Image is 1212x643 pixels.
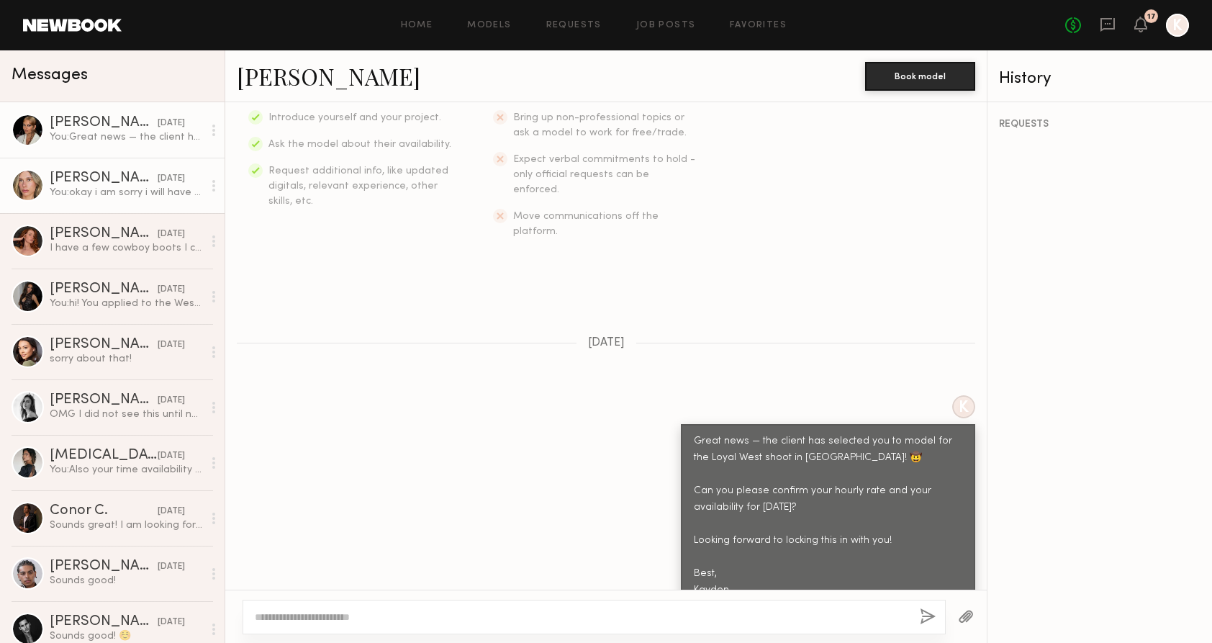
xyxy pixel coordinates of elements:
[12,67,88,84] span: Messages
[999,71,1200,87] div: History
[1147,13,1156,21] div: 17
[999,120,1200,130] div: REQUESTS
[50,282,158,297] div: [PERSON_NAME]
[158,172,185,186] div: [DATE]
[50,629,203,643] div: Sounds good! ☺️
[50,449,158,463] div: [MEDICAL_DATA][PERSON_NAME]
[50,116,158,130] div: [PERSON_NAME]
[546,21,602,30] a: Requests
[158,394,185,408] div: [DATE]
[50,504,158,518] div: Conor C.
[50,171,158,186] div: [PERSON_NAME]
[50,241,203,255] div: I have a few cowboy boots I can bring! and my rate is 100/h ♥️
[513,212,659,236] span: Move communications off the platform.
[158,449,185,463] div: [DATE]
[513,113,687,138] span: Bring up non-professional topics or ask a model to work for free/trade.
[268,166,448,206] span: Request additional info, like updated digitals, relevant experience, other skills, etc.
[158,228,185,241] div: [DATE]
[50,186,203,199] div: You: okay i am sorry i will have to go a different direction
[158,283,185,297] div: [DATE]
[865,62,975,91] button: Book model
[50,227,158,241] div: [PERSON_NAME]
[513,155,695,194] span: Expect verbal commitments to hold - only official requests can be enforced.
[636,21,696,30] a: Job Posts
[588,337,625,349] span: [DATE]
[1166,14,1189,37] a: K
[865,69,975,81] a: Book model
[694,433,962,599] div: Great news — the client has selected you to model for the Loyal West shoot in [GEOGRAPHIC_DATA]! ...
[268,113,441,122] span: Introduce yourself and your project.
[467,21,511,30] a: Models
[50,338,158,352] div: [PERSON_NAME]
[730,21,787,30] a: Favorites
[50,574,203,588] div: Sounds good!
[50,559,158,574] div: [PERSON_NAME]
[158,616,185,629] div: [DATE]
[158,117,185,130] div: [DATE]
[50,408,203,421] div: OMG I did not see this until now…. I for some reason never get notifications for messages on this...
[50,352,203,366] div: sorry about that!
[50,518,203,532] div: Sounds great! I am looking forward to it
[401,21,433,30] a: Home
[50,297,203,310] div: You: hi! You applied to the Western Jewelry Lifestyle campaign! I just wanted to make sure you sa...
[50,615,158,629] div: [PERSON_NAME]
[50,393,158,408] div: [PERSON_NAME]
[50,463,203,477] div: You: Also your time availability so I can book time slot for location!
[158,338,185,352] div: [DATE]
[158,505,185,518] div: [DATE]
[50,130,203,144] div: You: Great news — the client has selected you to model for the Loyal West shoot in [GEOGRAPHIC_DA...
[158,560,185,574] div: [DATE]
[268,140,451,149] span: Ask the model about their availability.
[237,60,420,91] a: [PERSON_NAME]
